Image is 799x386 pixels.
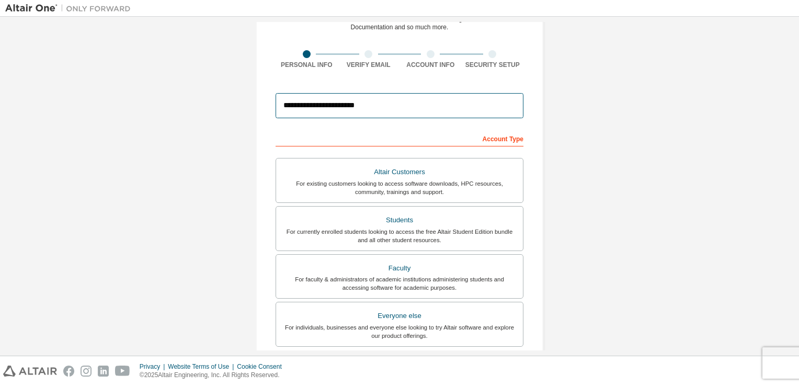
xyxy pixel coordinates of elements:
div: Security Setup [462,61,524,69]
img: Altair One [5,3,136,14]
img: facebook.svg [63,366,74,377]
div: Website Terms of Use [168,362,237,371]
p: © 2025 Altair Engineering, Inc. All Rights Reserved. [140,371,288,380]
div: Account Type [276,130,523,146]
div: Personal Info [276,61,338,69]
div: Faculty [282,261,517,276]
div: For Free Trials, Licenses, Downloads, Learning & Documentation and so much more. [331,15,469,31]
div: For individuals, businesses and everyone else looking to try Altair software and explore our prod... [282,323,517,340]
img: instagram.svg [81,366,92,377]
img: altair_logo.svg [3,366,57,377]
div: Verify Email [338,61,400,69]
img: linkedin.svg [98,366,109,377]
img: youtube.svg [115,366,130,377]
div: Students [282,213,517,228]
div: For currently enrolled students looking to access the free Altair Student Edition bundle and all ... [282,228,517,244]
div: Everyone else [282,309,517,323]
div: For faculty & administrators of academic institutions administering students and accessing softwa... [282,275,517,292]
div: Account Info [399,61,462,69]
div: For existing customers looking to access software downloads, HPC resources, community, trainings ... [282,179,517,196]
div: Privacy [140,362,168,371]
div: Altair Customers [282,165,517,179]
div: Cookie Consent [237,362,288,371]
